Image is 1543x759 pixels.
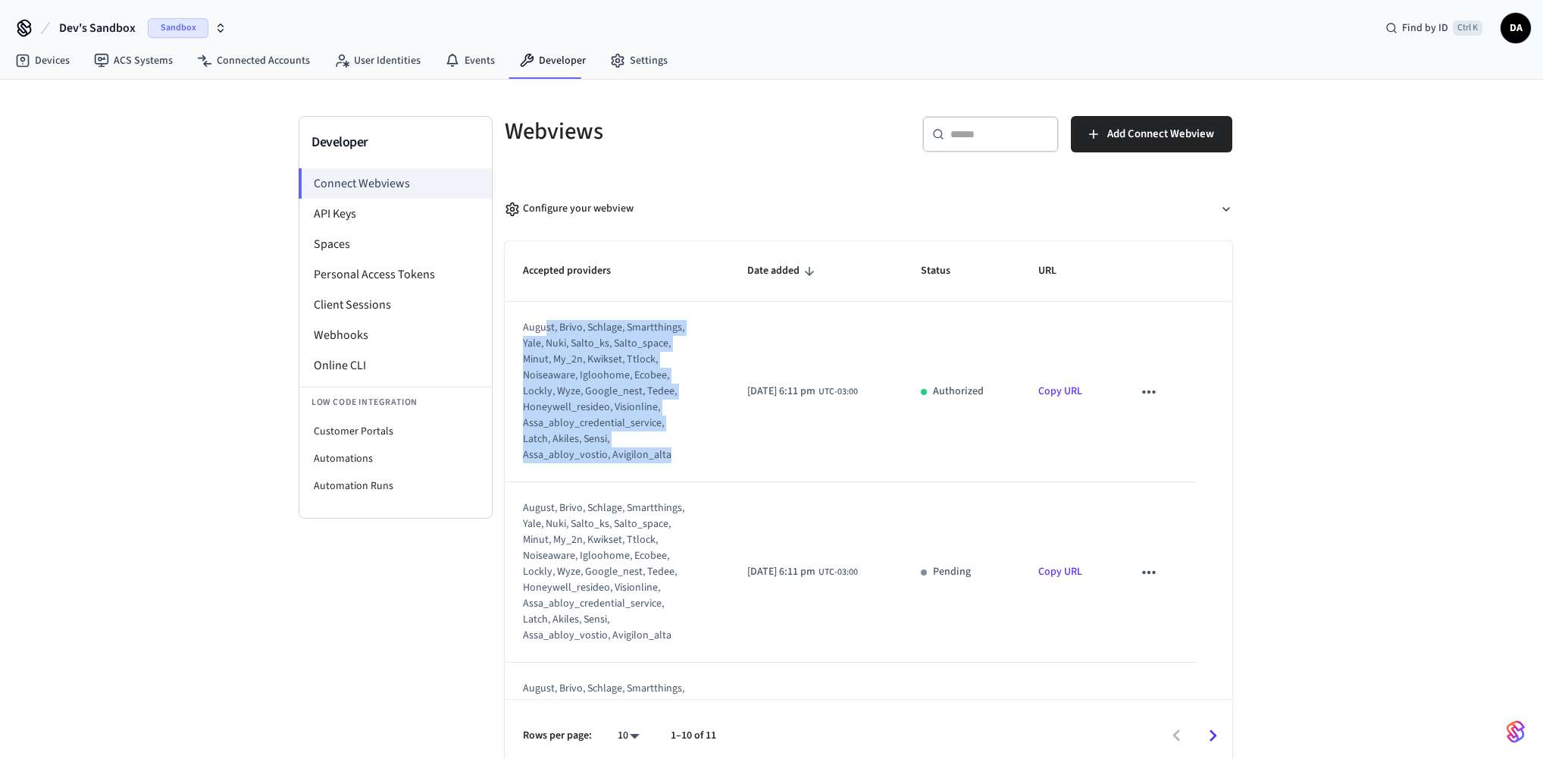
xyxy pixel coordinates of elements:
span: DA [1502,14,1529,42]
p: Authorized [933,384,984,400]
li: Low Code Integration [299,387,492,418]
span: Dev's Sandbox [59,19,136,37]
a: Devices [3,47,82,74]
li: Automations [299,445,492,472]
button: Go to next page [1195,718,1231,754]
p: 1–10 of 11 [671,728,716,744]
a: Settings [598,47,680,74]
li: Spaces [299,229,492,259]
span: Date added [747,259,819,283]
div: august, brivo, schlage, smartthings, yale, nuki, salto_ks, salto_space, minut, my_2n, kwikset, tt... [523,500,692,644]
li: Customer Portals [299,418,492,445]
li: API Keys [299,199,492,229]
button: DA [1501,13,1531,43]
img: SeamLogoGradient.69752ec5.svg [1507,720,1525,744]
span: Find by ID [1402,20,1448,36]
span: Add Connect Webview [1107,124,1214,144]
p: Pending [933,564,971,580]
a: User Identities [322,47,433,74]
a: ACS Systems [82,47,185,74]
div: America/Sao_Paulo [747,384,858,400]
li: Automation Runs [299,472,492,500]
span: URL [1038,259,1076,283]
div: America/Sao_Paulo [747,564,858,580]
a: Copy URL [1038,564,1082,579]
span: UTC-03:00 [818,385,858,399]
div: Find by IDCtrl K [1373,14,1494,42]
li: Client Sessions [299,290,492,320]
li: Connect Webviews [299,168,492,199]
p: Rows per page: [523,728,592,744]
div: august, brivo, schlage, smartthings, yale, nuki, salto_ks, salto_space, minut, my_2n, kwikset, tt... [523,320,692,463]
span: Sandbox [148,18,208,38]
a: Copy URL [1038,384,1082,399]
span: UTC-03:00 [818,566,858,579]
span: [DATE] 6:11 pm [747,384,815,400]
li: Personal Access Tokens [299,259,492,290]
span: [DATE] 6:11 pm [747,564,815,580]
span: Ctrl K [1453,20,1482,36]
span: Status [921,259,970,283]
li: Online CLI [299,350,492,381]
h3: Developer [311,132,480,153]
a: Events [433,47,507,74]
li: Webhooks [299,320,492,350]
button: Add Connect Webview [1071,116,1232,152]
a: Connected Accounts [185,47,322,74]
div: 10 [610,725,646,747]
a: Developer [507,47,598,74]
span: Accepted providers [523,259,631,283]
button: Configure your webview [505,189,1232,229]
h5: Webviews [505,116,859,147]
div: Configure your webview [505,201,634,217]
